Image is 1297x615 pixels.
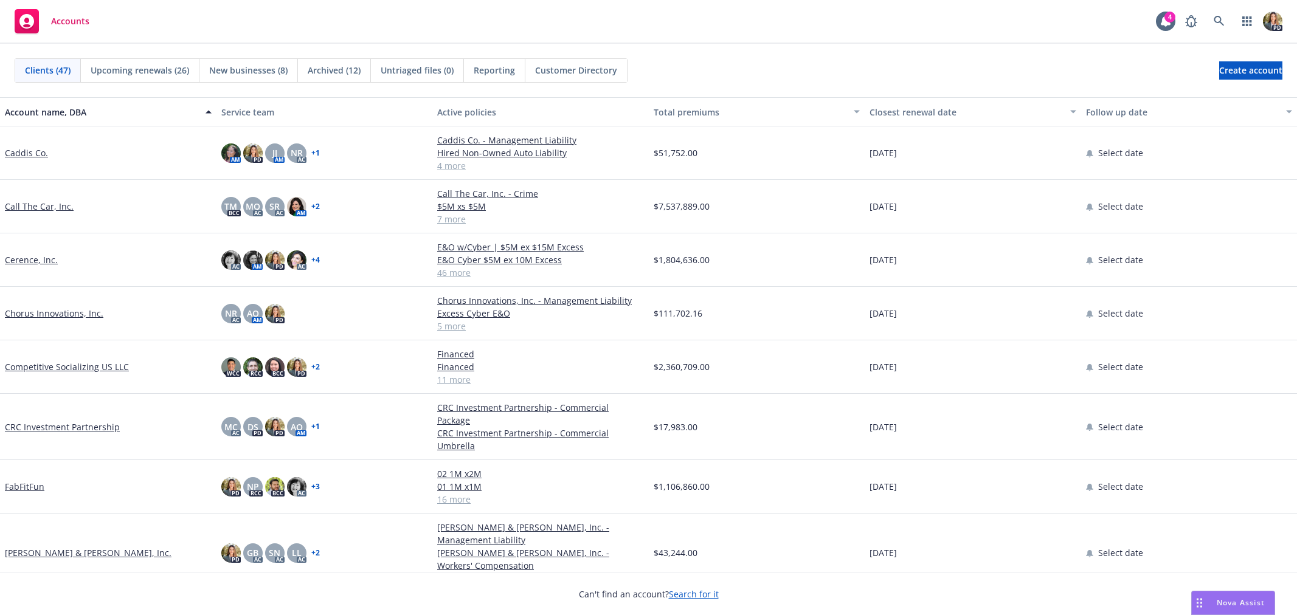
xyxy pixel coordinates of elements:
a: Caddis Co. [5,146,48,159]
a: CRC Investment Partnership - Commercial Umbrella [437,427,644,452]
a: 11 more [437,373,644,386]
span: Nova Assist [1217,597,1265,608]
span: GB [247,546,258,559]
span: Clients (47) [25,64,71,77]
a: 4 more [437,159,644,172]
a: Hired Non-Owned Auto Liability [437,146,644,159]
button: Total premiums [649,97,865,126]
a: Switch app [1235,9,1259,33]
a: Create account [1219,61,1282,80]
a: 02 1M x2M [437,467,644,480]
a: Competitive Socializing US LLC [5,360,129,373]
span: [DATE] [870,360,897,373]
span: MC [224,421,238,433]
span: $2,360,709.00 [654,360,710,373]
img: photo [1263,12,1282,31]
a: + 4 [311,256,320,264]
img: photo [265,357,285,377]
span: Reporting [474,64,515,77]
span: NP [247,480,259,493]
span: Select date [1098,421,1143,433]
span: $17,983.00 [654,421,697,433]
a: E&O w/Cyber | $5M ex $15M Excess [437,241,644,253]
span: $1,804,636.00 [654,253,710,266]
a: Accounts [10,4,94,38]
img: photo [221,250,241,270]
img: photo [287,250,306,270]
a: Call The Car, Inc. [5,200,74,213]
span: New businesses (8) [209,64,288,77]
a: Financed [437,360,644,373]
span: SR [269,200,280,213]
span: Select date [1098,546,1143,559]
span: [DATE] [870,480,897,493]
span: [DATE] [870,546,897,559]
a: Cerence, Inc. [5,253,58,266]
a: [PERSON_NAME] & [PERSON_NAME], Inc. - Management Liability [437,521,644,546]
a: CRC Investment Partnership [5,421,120,433]
span: DS [247,421,258,433]
a: Chorus Innovations, Inc. - Management Liability [437,294,644,307]
a: FabFitFun [5,480,44,493]
a: Search for it [669,588,719,600]
span: $51,752.00 [654,146,697,159]
a: + 1 [311,423,320,430]
img: photo [287,197,306,216]
span: [DATE] [870,307,897,320]
span: SN [269,546,280,559]
span: Archived (12) [308,64,361,77]
a: + 2 [311,549,320,557]
span: Create account [1219,59,1282,82]
span: [DATE] [870,200,897,213]
span: Select date [1098,253,1143,266]
div: Closest renewal date [870,106,1063,119]
a: 46 more [437,266,644,279]
img: photo [243,250,263,270]
img: photo [287,477,306,496]
div: Total premiums [654,106,847,119]
span: Customer Directory [535,64,617,77]
div: Service team [221,106,428,119]
button: Service team [216,97,433,126]
img: photo [221,143,241,163]
a: 5 more [437,572,644,585]
a: + 1 [311,149,320,157]
img: photo [221,477,241,496]
a: 5 more [437,320,644,332]
a: $5M xs $5M [437,200,644,213]
span: Can't find an account? [579,588,719,600]
a: Search [1207,9,1231,33]
span: $7,537,889.00 [654,200,710,213]
a: + 2 [311,203,320,210]
img: photo [243,143,263,163]
span: [DATE] [870,146,897,159]
span: [DATE] [870,421,897,433]
span: Select date [1098,200,1143,213]
a: 7 more [437,213,644,225]
span: TM [224,200,237,213]
a: 01 1M x1M [437,480,644,493]
span: Untriaged files (0) [381,64,454,77]
div: Follow up date [1086,106,1279,119]
a: Financed [437,348,644,360]
span: Select date [1098,146,1143,159]
span: [DATE] [870,253,897,266]
button: Nova Assist [1191,591,1275,615]
a: [PERSON_NAME] & [PERSON_NAME], Inc. - Workers' Compensation [437,546,644,572]
a: [PERSON_NAME] & [PERSON_NAME], Inc. [5,546,171,559]
img: photo [265,477,285,496]
a: Chorus Innovations, Inc. [5,307,103,320]
span: $1,106,860.00 [654,480,710,493]
img: photo [243,357,263,377]
span: NR [225,307,237,320]
div: Drag to move [1192,591,1207,614]
a: Excess Cyber E&O [437,307,644,320]
span: $111,702.16 [654,307,702,320]
div: Account name, DBA [5,106,198,119]
span: LL [292,546,302,559]
span: AO [291,421,303,433]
